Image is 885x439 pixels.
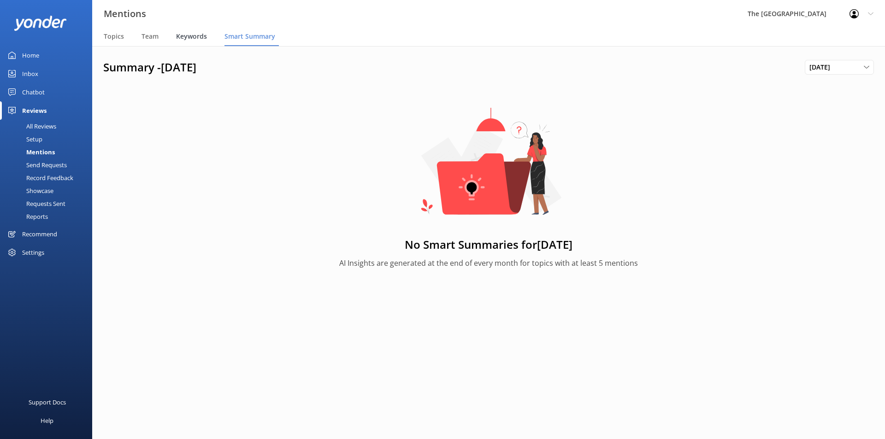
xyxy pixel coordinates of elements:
div: Home [22,46,39,64]
div: Send Requests [6,158,67,171]
div: Help [41,411,53,430]
img: yonder-white-logo.png [14,16,67,31]
h2: No Smart Summaries for [DATE] [405,238,572,252]
div: Showcase [6,184,53,197]
div: Inbox [22,64,38,83]
span: [DATE] [809,62,836,72]
div: Support Docs [29,393,66,411]
span: Keywords [176,32,207,41]
div: Record Feedback [6,171,73,184]
a: Record Feedback [6,171,92,184]
span: Smart Summary [224,32,275,41]
div: Requests Sent [6,197,65,210]
span: Topics [104,32,124,41]
div: Recommend [22,225,57,243]
div: Setup [6,133,42,146]
a: Setup [6,133,92,146]
a: Mentions [6,146,92,158]
h1: Summary - [DATE] [103,60,805,74]
div: Mentions [6,146,55,158]
a: Send Requests [6,158,92,171]
div: All Reviews [6,120,56,133]
p: AI Insights are generated at the end of every month for topics with at least 5 mentions [339,257,638,269]
a: Requests Sent [6,197,92,210]
a: Showcase [6,184,92,197]
a: Reports [6,210,92,223]
div: Reviews [22,101,47,120]
h3: Mentions [104,6,146,21]
div: Settings [22,243,44,262]
a: All Reviews [6,120,92,133]
span: Team [142,32,159,41]
div: Reports [6,210,48,223]
div: Chatbot [22,83,45,101]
